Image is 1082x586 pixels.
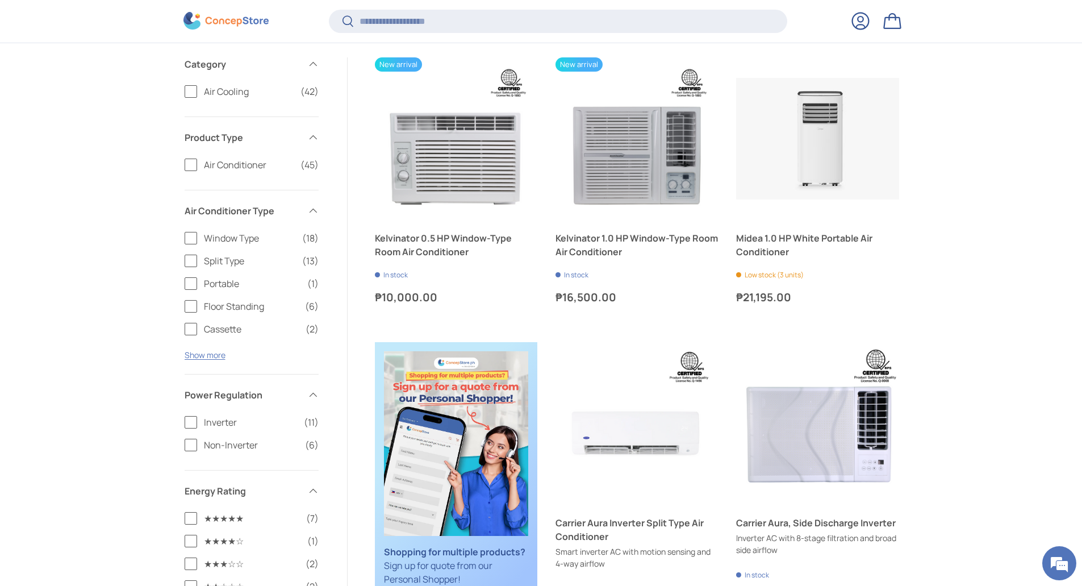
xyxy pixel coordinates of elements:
[736,231,899,259] a: Midea 1.0 HP White Portable Air Conditioner
[183,13,269,30] img: ConcepStore
[384,545,528,586] p: Sign up for quote from our Personal Shopper!
[204,322,299,336] span: Cassette
[204,300,298,313] span: Floor Standing
[185,204,300,218] span: Air Conditioner Type
[185,484,300,498] span: Energy Rating
[185,350,225,360] button: Show more
[305,300,319,313] span: (6)
[302,254,319,268] span: (13)
[375,57,537,220] a: Kelvinator 0.5 HP Window-Type Room Air Conditioner
[300,85,319,98] span: (42)
[185,44,319,85] summary: Category
[185,375,319,415] summary: Power Regulation
[555,57,718,220] a: Kelvinator 1.0 HP Window-Type Room Air Conditioner
[306,322,319,336] span: (2)
[305,438,319,452] span: (6)
[300,158,319,172] span: (45)
[185,117,319,158] summary: Product Type
[204,512,299,525] span: ★★★★★
[185,388,300,402] span: Power Regulation
[555,57,603,72] span: New arrival
[306,557,319,571] span: (2)
[375,231,537,259] a: Kelvinator 0.5 HP Window-Type Room Air Conditioner
[384,546,525,558] strong: Shopping for multiple products?
[185,131,300,144] span: Product Type
[307,534,319,548] span: (1)
[204,277,300,290] span: Portable
[304,415,319,429] span: (11)
[375,57,422,72] span: New arrival
[185,471,319,512] summary: Energy Rating
[204,231,295,245] span: Window Type
[204,415,297,429] span: Inverter
[555,516,718,543] a: Carrier Aura Inverter Split Type Air Conditioner
[204,158,294,172] span: Air Conditioner
[555,342,718,505] a: Carrier Aura Inverter Split Type Air Conditioner
[736,516,899,530] a: Carrier Aura, Side Discharge Inverter
[185,57,300,71] span: Category
[736,57,899,220] a: Midea 1.0 HP White Portable Air Conditioner
[555,231,718,259] a: Kelvinator 1.0 HP Window-Type Room Air Conditioner
[185,190,319,231] summary: Air Conditioner Type
[204,557,299,571] span: ★★★☆☆
[306,512,319,525] span: (7)
[302,231,319,245] span: (18)
[736,342,899,505] a: Carrier Aura, Side Discharge Inverter
[204,438,298,452] span: Non-Inverter
[204,85,294,98] span: Air Cooling
[204,534,300,548] span: ★★★★☆
[204,254,295,268] span: Split Type
[307,277,319,290] span: (1)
